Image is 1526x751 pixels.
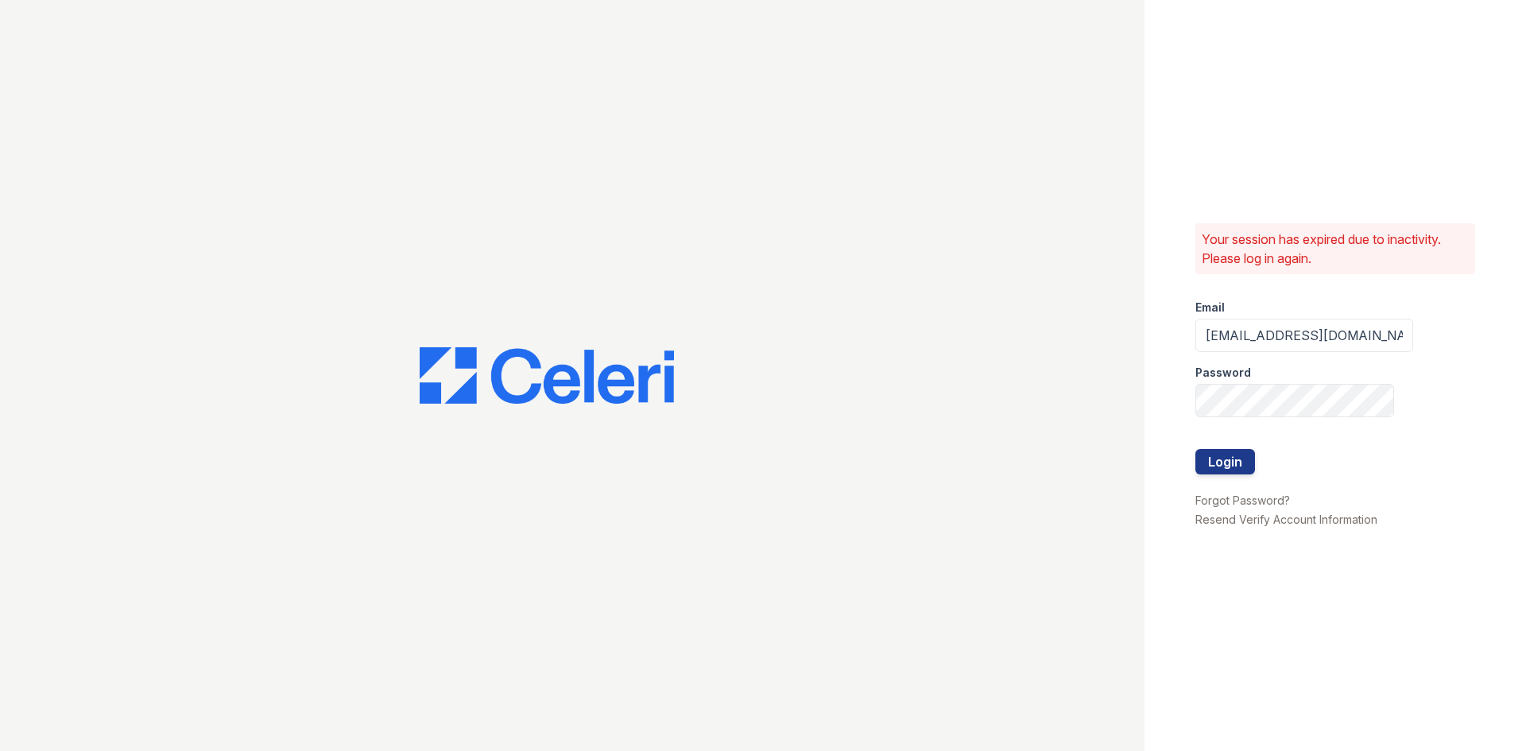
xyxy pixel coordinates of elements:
[420,347,674,405] img: CE_Logo_Blue-a8612792a0a2168367f1c8372b55b34899dd931a85d93a1a3d3e32e68fde9ad4.png
[1195,300,1225,315] label: Email
[1195,513,1377,526] a: Resend Verify Account Information
[1195,365,1251,381] label: Password
[1202,230,1469,268] p: Your session has expired due to inactivity. Please log in again.
[1195,449,1255,474] button: Login
[1195,494,1290,507] a: Forgot Password?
